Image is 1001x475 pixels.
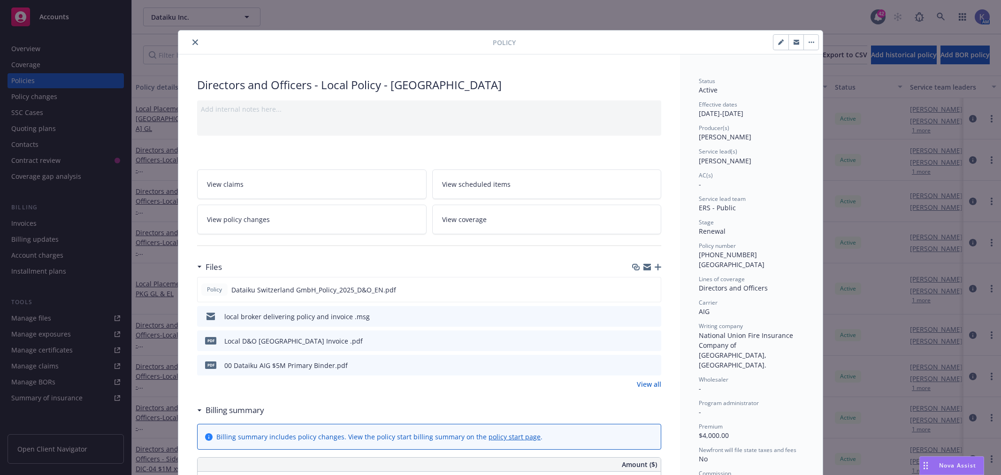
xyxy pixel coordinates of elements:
button: download file [634,312,642,322]
span: Renewal [699,227,726,236]
span: AIG [699,307,710,316]
button: download file [634,285,641,295]
button: preview file [649,360,657,370]
span: Amount ($) [622,460,657,469]
h3: Billing summary [206,404,264,416]
span: Lines of coverage [699,275,745,283]
span: - [699,384,701,393]
a: View coverage [432,205,662,234]
div: Files [197,261,222,273]
span: - [699,407,701,416]
div: 00 Dataiku AIG $5M Primary Binder.pdf [224,360,348,370]
span: View scheduled items [442,179,511,189]
span: Producer(s) [699,124,729,132]
span: [PERSON_NAME] [699,132,751,141]
button: preview file [649,312,657,322]
div: Local D&O [GEOGRAPHIC_DATA] Invoice .pdf [224,336,363,346]
span: Dataiku Switzerland GmbH_Policy_2025_D&O_EN.pdf [231,285,396,295]
span: View policy changes [207,215,270,224]
span: Service lead(s) [699,147,737,155]
div: Billing summary [197,404,264,416]
span: No [699,454,708,463]
div: Drag to move [920,457,932,475]
span: National Union Fire Insurance Company of [GEOGRAPHIC_DATA], [GEOGRAPHIC_DATA]. [699,331,795,369]
h3: Files [206,261,222,273]
span: Directors and Officers [699,283,768,292]
span: View coverage [442,215,487,224]
span: Active [699,85,718,94]
span: Stage [699,218,714,226]
button: download file [634,336,642,346]
span: [PERSON_NAME] [699,156,751,165]
span: [PHONE_NUMBER] [GEOGRAPHIC_DATA] [699,250,764,269]
button: preview file [649,336,657,346]
span: Premium [699,422,723,430]
span: pdf [205,361,216,368]
span: Wholesaler [699,375,728,383]
span: Policy [205,285,224,294]
span: ERS - Public [699,203,736,212]
span: Effective dates [699,100,737,108]
span: Policy [493,38,516,47]
a: View scheduled items [432,169,662,199]
div: local broker delivering policy and invoice .msg [224,312,370,322]
div: Billing summary includes policy changes. View the policy start billing summary on the . [216,432,543,442]
span: Nova Assist [939,461,976,469]
span: Newfront will file state taxes and fees [699,446,796,454]
span: Writing company [699,322,743,330]
button: close [190,37,201,48]
div: Add internal notes here... [201,104,657,114]
span: Carrier [699,299,718,306]
button: download file [634,360,642,370]
span: - [699,180,701,189]
a: View policy changes [197,205,427,234]
span: $4,000.00 [699,431,729,440]
span: Policy number [699,242,736,250]
div: [DATE] - [DATE] [699,100,804,118]
span: Program administrator [699,399,759,407]
button: Nova Assist [919,456,984,475]
span: Service lead team [699,195,746,203]
span: Status [699,77,715,85]
a: View all [637,379,661,389]
a: View claims [197,169,427,199]
span: View claims [207,179,244,189]
span: AC(s) [699,171,713,179]
a: policy start page [489,432,541,441]
div: Directors and Officers - Local Policy - [GEOGRAPHIC_DATA] [197,77,661,93]
button: preview file [649,285,657,295]
span: pdf [205,337,216,344]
